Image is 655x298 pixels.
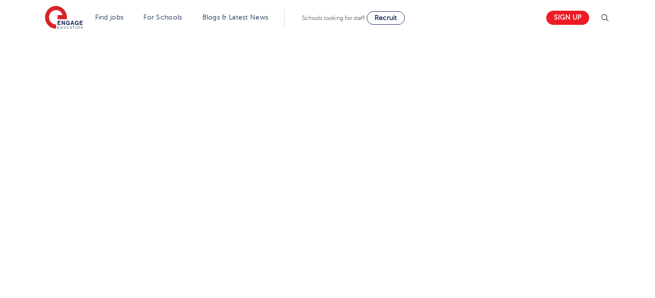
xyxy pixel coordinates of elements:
[45,6,83,30] img: Engage Education
[143,14,182,21] a: For Schools
[546,11,589,25] a: Sign up
[375,14,397,21] span: Recruit
[202,14,269,21] a: Blogs & Latest News
[95,14,124,21] a: Find jobs
[302,15,365,21] span: Schools looking for staff
[367,11,405,25] a: Recruit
